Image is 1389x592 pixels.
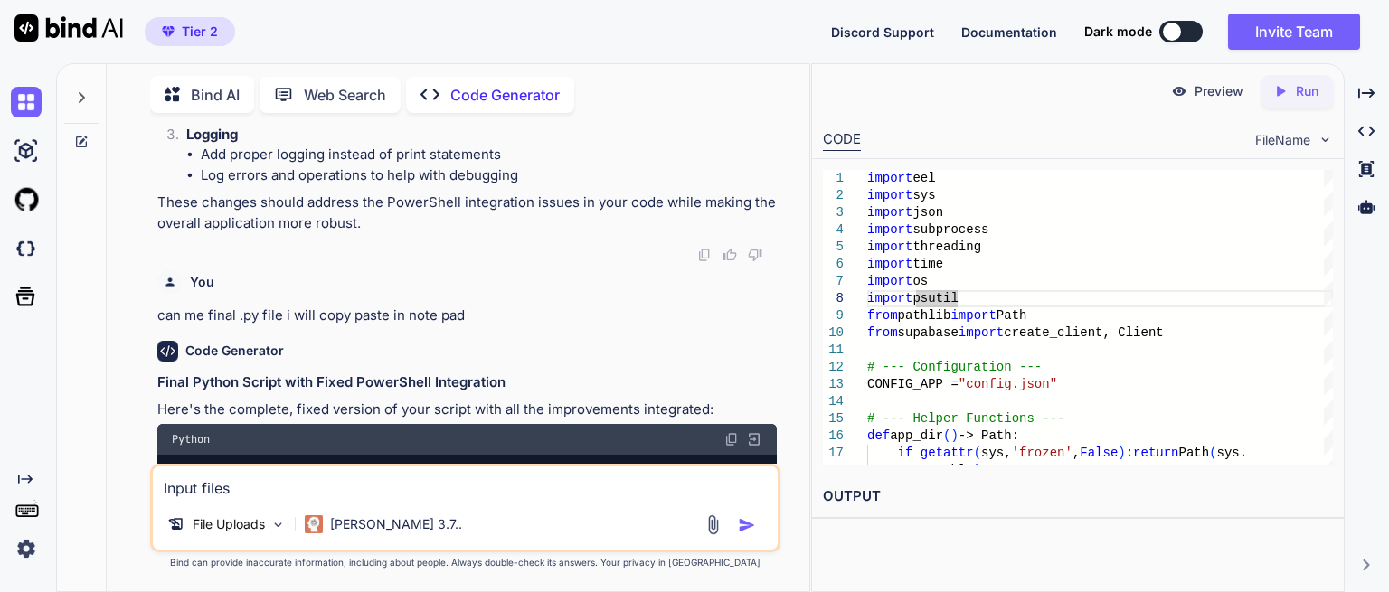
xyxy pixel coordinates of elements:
[190,273,214,291] h6: You
[1209,446,1216,460] span: (
[697,248,712,262] img: copy
[961,24,1057,40] span: Documentation
[182,23,218,41] span: Tier 2
[823,221,844,239] div: 4
[330,515,462,533] p: [PERSON_NAME] 3.7..
[898,463,974,477] span: executable
[270,517,286,532] img: Pick Models
[1072,446,1080,460] span: ,
[867,274,912,288] span: import
[185,342,284,360] h6: Code Generator
[304,84,386,106] p: Web Search
[959,325,1004,340] span: import
[913,291,959,305] span: psutil
[867,240,912,254] span: import
[746,431,762,447] img: Open in Browser
[867,360,1042,374] span: # --- Configuration ---
[823,256,844,273] div: 6
[867,325,898,340] span: from
[823,273,844,290] div: 7
[1217,446,1248,460] span: sys.
[867,428,890,443] span: def
[1084,23,1152,41] span: Dark mode
[867,308,898,323] span: from
[193,515,265,533] p: File Uploads
[724,432,739,446] img: copy
[723,248,737,262] img: like
[981,463,1035,477] span: .parent
[157,399,777,420] p: Here's the complete, fixed version of your script with all the improvements integrated:
[11,87,42,117] img: chat
[1080,446,1118,460] span: False
[1296,82,1318,100] p: Run
[145,17,235,46] button: premiumTier 2
[823,204,844,221] div: 3
[11,184,42,215] img: githubLight
[201,145,777,165] li: Add proper logging instead of print statements
[1171,83,1187,99] img: preview
[913,205,944,220] span: json
[831,23,934,42] button: Discord Support
[823,324,844,342] div: 10
[1133,446,1178,460] span: return
[959,428,1019,443] span: -> Path:
[913,222,989,237] span: subprocess
[867,222,912,237] span: import
[961,23,1057,42] button: Documentation
[157,372,777,393] h1: Final Python Script with Fixed PowerShell Integration
[913,171,936,185] span: eel
[867,171,912,185] span: import
[201,165,777,186] li: Log errors and operations to help with debugging
[157,193,777,233] p: These changes should address the PowerShell integration issues in your code while making the over...
[951,308,997,323] span: import
[913,188,936,202] span: sys
[812,475,1344,518] h2: OUTPUT
[867,188,912,202] span: import
[823,187,844,204] div: 2
[823,393,844,410] div: 14
[823,428,844,445] div: 16
[898,308,951,323] span: pathlib
[823,342,844,359] div: 11
[450,84,560,106] p: Code Generator
[150,556,780,569] p: Bind can provide inaccurate information, including about people. Always double-check its answers....
[867,205,912,220] span: import
[1195,82,1243,100] p: Preview
[997,308,1027,323] span: Path
[11,136,42,166] img: ai-studio
[162,26,175,37] img: premium
[959,377,1057,391] span: "config.json"
[1179,446,1210,460] span: Path
[1012,446,1072,460] span: 'frozen'
[1004,325,1163,340] span: create_client, Client
[305,515,323,533] img: Claude 3.7 Sonnet (Anthropic)
[1255,131,1310,149] span: FileName
[738,516,756,534] img: icon
[898,325,959,340] span: supabase
[172,432,210,446] span: Python
[867,411,1064,426] span: # --- Helper Functions ---
[981,446,1012,460] span: sys,
[823,445,844,462] div: 17
[1228,14,1360,50] button: Invite Team
[823,239,844,256] div: 5
[1126,446,1133,460] span: :
[823,307,844,324] div: 9
[1118,446,1125,460] span: )
[951,428,959,443] span: )
[823,290,844,307] div: 8
[823,410,844,428] div: 15
[153,466,778,499] textarea: Input files
[11,533,42,564] img: settings
[921,446,974,460] span: getattr
[823,129,861,151] div: CODE
[898,446,913,460] span: if
[1318,132,1333,147] img: chevron down
[748,248,762,262] img: dislike
[823,376,844,393] div: 13
[943,428,950,443] span: (
[867,377,959,391] span: CONFIG_APP =
[157,305,777,326] p: can me final .py file i will copy paste in note pad
[14,14,123,42] img: Bind AI
[867,257,912,271] span: import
